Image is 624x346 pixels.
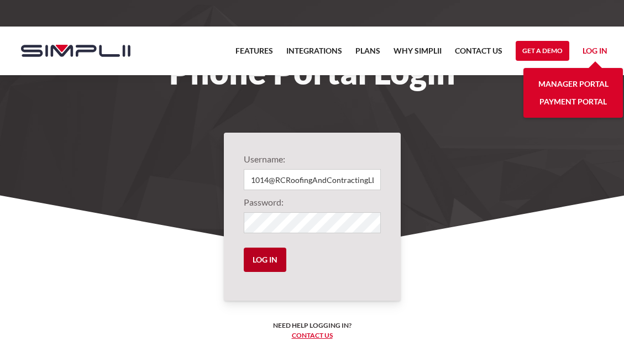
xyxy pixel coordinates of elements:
label: Username: [244,153,381,166]
a: Contact us [292,331,333,339]
h6: Need help logging in? ‍ [273,321,352,340]
a: Manager Portal [538,75,609,93]
label: Password: [244,196,381,209]
input: Log in [244,248,286,272]
img: Simplii [21,45,130,57]
a: Payment Portal [539,93,607,111]
a: Contact US [455,44,502,64]
a: Why Simplii [394,44,442,64]
h1: Phone Portal Login [10,60,614,84]
form: Login [244,153,381,281]
a: Get a Demo [516,41,569,61]
a: home [10,27,130,75]
a: Log in [583,44,607,61]
a: Integrations [286,44,342,64]
a: Features [235,44,273,64]
a: Plans [355,44,380,64]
